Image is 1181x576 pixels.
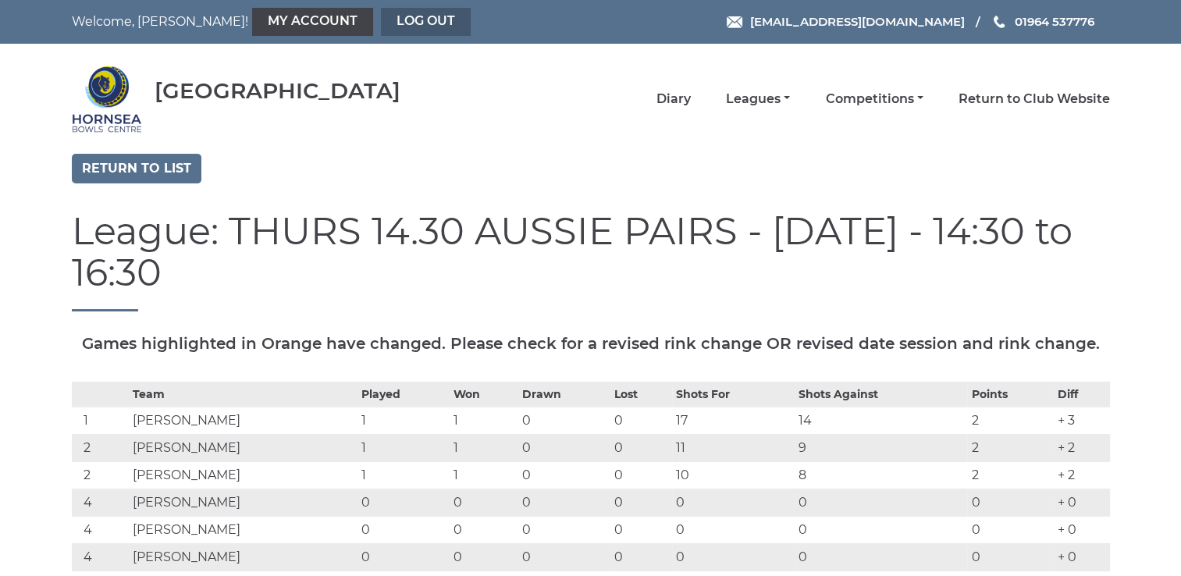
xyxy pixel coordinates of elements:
th: Shots For [672,382,794,407]
td: 0 [672,543,794,571]
a: Log out [381,8,471,36]
td: 0 [518,489,610,516]
a: Diary [656,91,691,108]
th: Lost [610,382,672,407]
th: Shots Against [795,382,968,407]
td: 14 [795,407,968,434]
img: Phone us [994,16,1005,28]
td: 9 [795,434,968,461]
td: 0 [610,461,672,489]
td: 8 [795,461,968,489]
td: 4 [72,489,129,516]
td: + 2 [1054,434,1109,461]
span: 01964 537776 [1014,14,1094,29]
td: 0 [518,407,610,434]
td: 0 [672,489,794,516]
td: 2 [967,407,1054,434]
th: Points [967,382,1054,407]
td: [PERSON_NAME] [129,434,358,461]
img: Hornsea Bowls Centre [72,64,142,134]
td: 2 [967,434,1054,461]
td: 0 [610,434,672,461]
td: 0 [795,516,968,543]
td: [PERSON_NAME] [129,543,358,571]
a: My Account [252,8,373,36]
td: [PERSON_NAME] [129,516,358,543]
td: 0 [518,434,610,461]
td: 1 [358,461,450,489]
td: 0 [795,543,968,571]
td: 0 [358,489,450,516]
td: [PERSON_NAME] [129,407,358,434]
div: [GEOGRAPHIC_DATA] [155,79,400,103]
td: 1 [450,434,518,461]
span: [EMAIL_ADDRESS][DOMAIN_NAME] [749,14,964,29]
td: 2 [72,434,129,461]
td: 0 [967,516,1054,543]
td: + 3 [1054,407,1109,434]
td: 0 [610,543,672,571]
td: 0 [610,489,672,516]
a: Leagues [726,91,790,108]
td: 2 [72,461,129,489]
td: 0 [610,407,672,434]
td: + 0 [1054,516,1109,543]
th: Drawn [518,382,610,407]
td: 0 [358,516,450,543]
img: Email [727,16,742,28]
a: Return to list [72,154,201,183]
td: 2 [967,461,1054,489]
td: + 0 [1054,489,1109,516]
td: 0 [967,489,1054,516]
td: 1 [450,407,518,434]
nav: Welcome, [PERSON_NAME]! [72,8,491,36]
th: Won [450,382,518,407]
td: 0 [518,461,610,489]
td: 1 [358,407,450,434]
td: 4 [72,543,129,571]
td: [PERSON_NAME] [129,489,358,516]
td: 0 [358,543,450,571]
td: 0 [967,543,1054,571]
th: Diff [1054,382,1109,407]
td: 11 [672,434,794,461]
td: 4 [72,516,129,543]
td: 0 [518,516,610,543]
td: 17 [672,407,794,434]
a: Return to Club Website [959,91,1110,108]
td: + 0 [1054,543,1109,571]
h5: Games highlighted in Orange have changed. Please check for a revised rink change OR revised date ... [72,335,1110,352]
td: [PERSON_NAME] [129,461,358,489]
td: 10 [672,461,794,489]
td: 0 [795,489,968,516]
td: 0 [672,516,794,543]
a: Email [EMAIL_ADDRESS][DOMAIN_NAME] [727,12,964,30]
h1: League: THURS 14.30 AUSSIE PAIRS - [DATE] - 14:30 to 16:30 [72,211,1110,311]
td: 1 [358,434,450,461]
td: 0 [450,516,518,543]
td: 1 [72,407,129,434]
th: Played [358,382,450,407]
td: 0 [450,489,518,516]
a: Competitions [825,91,923,108]
a: Phone us 01964 537776 [991,12,1094,30]
td: 0 [450,543,518,571]
td: + 2 [1054,461,1109,489]
td: 0 [518,543,610,571]
td: 0 [610,516,672,543]
th: Team [129,382,358,407]
td: 1 [450,461,518,489]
